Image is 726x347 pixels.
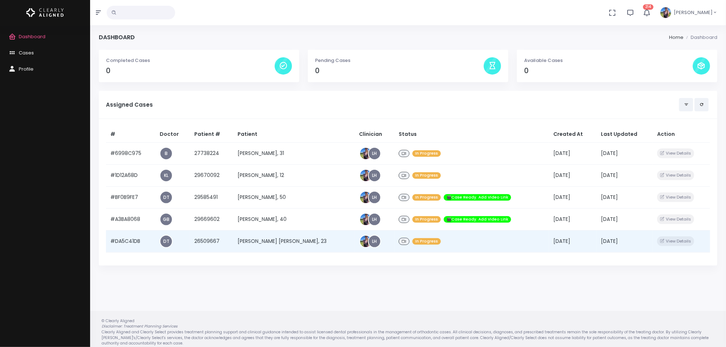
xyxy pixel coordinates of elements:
[19,33,45,40] span: Dashboard
[19,49,34,56] span: Cases
[26,5,64,20] img: Logo Horizontal
[106,102,679,108] h5: Assigned Cases
[412,238,441,245] span: In Progress
[106,186,155,208] td: #BF0B9FE7
[444,194,511,201] span: 🎬Case Ready. Add Video Link
[106,230,155,252] td: #DA5C41DB
[106,142,155,164] td: #6998C975
[190,142,233,164] td: 27738224
[549,126,597,143] th: Created At
[657,236,694,246] button: View Details
[601,237,618,245] span: [DATE]
[160,170,172,181] a: KL
[190,208,233,230] td: 29669602
[99,34,135,41] h4: Dashboard
[190,126,233,143] th: Patient #
[155,126,190,143] th: Doctor
[369,148,380,159] a: LH
[190,164,233,186] td: 29670092
[160,214,172,225] a: GB
[106,164,155,186] td: #1D12A68D
[190,186,233,208] td: 29585491
[657,214,694,224] button: View Details
[315,67,484,75] h4: 0
[601,193,618,201] span: [DATE]
[160,236,172,247] a: DT
[160,192,172,203] a: DT
[412,150,441,157] span: In Progress
[106,126,155,143] th: #
[369,192,380,203] a: LH
[601,172,618,179] span: [DATE]
[659,6,672,19] img: Header Avatar
[233,230,355,252] td: [PERSON_NAME] [PERSON_NAME], 23
[355,126,395,143] th: Clinician
[94,318,722,346] div: © Clearly Aligned Clearly Aligned and Clearly Select provides treatment planning support and clin...
[524,67,693,75] h4: 0
[444,216,511,223] span: 🎬Case Ready. Add Video Link
[369,236,380,247] a: LH
[190,230,233,252] td: 26509667
[106,208,155,230] td: #A3BA8068
[553,237,570,245] span: [DATE]
[657,192,694,202] button: View Details
[233,142,355,164] td: [PERSON_NAME], 31
[553,215,570,223] span: [DATE]
[653,126,710,143] th: Action
[369,214,380,225] a: LH
[601,215,618,223] span: [DATE]
[412,194,441,201] span: In Progress
[233,164,355,186] td: [PERSON_NAME], 12
[683,34,717,41] li: Dashboard
[19,66,34,72] span: Profile
[233,208,355,230] td: [PERSON_NAME], 40
[669,34,683,41] li: Home
[553,150,570,157] span: [DATE]
[412,172,441,179] span: In Progress
[315,57,484,64] p: Pending Cases
[394,126,549,143] th: Status
[553,193,570,201] span: [DATE]
[102,324,177,329] em: Disclaimer: Treatment Planning Services
[597,126,653,143] th: Last Updated
[412,216,441,223] span: In Progress
[657,170,694,180] button: View Details
[233,186,355,208] td: [PERSON_NAME], 50
[553,172,570,179] span: [DATE]
[657,148,694,158] button: View Details
[524,57,693,64] p: Available Cases
[674,9,713,16] span: [PERSON_NAME]
[160,148,172,159] a: B
[369,170,380,181] a: LH
[233,126,355,143] th: Patient
[601,150,618,157] span: [DATE]
[106,67,275,75] h4: 0
[106,57,275,64] p: Completed Cases
[643,4,654,10] span: 214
